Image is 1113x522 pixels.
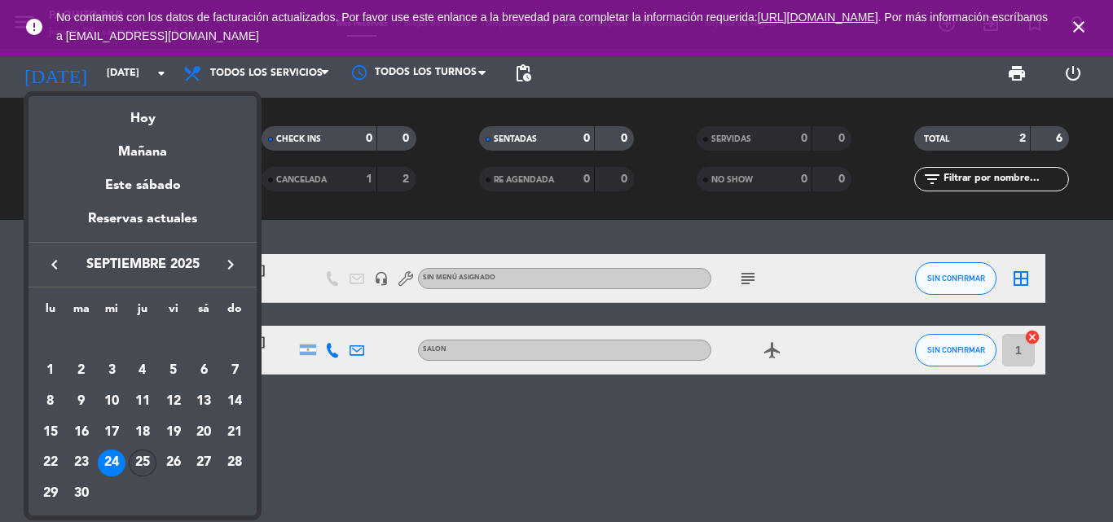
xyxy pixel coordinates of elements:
[189,448,220,479] td: 27 de septiembre de 2025
[98,388,125,415] div: 10
[129,357,156,384] div: 4
[29,96,257,129] div: Hoy
[158,386,189,417] td: 12 de septiembre de 2025
[160,388,187,415] div: 12
[219,417,250,448] td: 21 de septiembre de 2025
[160,419,187,446] div: 19
[127,386,158,417] td: 11 de septiembre de 2025
[158,300,189,325] th: viernes
[160,357,187,384] div: 5
[189,300,220,325] th: sábado
[35,478,66,509] td: 29 de septiembre de 2025
[129,388,156,415] div: 11
[37,450,64,477] div: 22
[29,129,257,163] div: Mañana
[221,419,249,446] div: 21
[37,480,64,507] div: 29
[189,386,220,417] td: 13 de septiembre de 2025
[158,356,189,387] td: 5 de septiembre de 2025
[29,208,257,242] div: Reservas actuales
[40,254,69,275] button: keyboard_arrow_left
[219,300,250,325] th: domingo
[190,419,218,446] div: 20
[66,300,97,325] th: martes
[68,450,95,477] div: 23
[98,450,125,477] div: 24
[96,386,127,417] td: 10 de septiembre de 2025
[69,254,216,275] span: septiembre 2025
[219,386,250,417] td: 14 de septiembre de 2025
[219,448,250,479] td: 28 de septiembre de 2025
[221,357,249,384] div: 7
[35,300,66,325] th: lunes
[190,388,218,415] div: 13
[127,448,158,479] td: 25 de septiembre de 2025
[66,356,97,387] td: 2 de septiembre de 2025
[45,255,64,274] i: keyboard_arrow_left
[129,450,156,477] div: 25
[127,356,158,387] td: 4 de septiembre de 2025
[189,417,220,448] td: 20 de septiembre de 2025
[129,419,156,446] div: 18
[37,357,64,384] div: 1
[221,255,240,274] i: keyboard_arrow_right
[190,357,218,384] div: 6
[68,419,95,446] div: 16
[219,356,250,387] td: 7 de septiembre de 2025
[35,325,250,356] td: SEP.
[68,357,95,384] div: 2
[66,386,97,417] td: 9 de septiembre de 2025
[35,417,66,448] td: 15 de septiembre de 2025
[35,448,66,479] td: 22 de septiembre de 2025
[96,300,127,325] th: miércoles
[127,417,158,448] td: 18 de septiembre de 2025
[96,356,127,387] td: 3 de septiembre de 2025
[221,450,249,477] div: 28
[66,448,97,479] td: 23 de septiembre de 2025
[68,388,95,415] div: 9
[66,478,97,509] td: 30 de septiembre de 2025
[35,356,66,387] td: 1 de septiembre de 2025
[66,417,97,448] td: 16 de septiembre de 2025
[190,450,218,477] div: 27
[158,448,189,479] td: 26 de septiembre de 2025
[158,417,189,448] td: 19 de septiembre de 2025
[96,448,127,479] td: 24 de septiembre de 2025
[96,417,127,448] td: 17 de septiembre de 2025
[29,163,257,208] div: Este sábado
[98,419,125,446] div: 17
[189,356,220,387] td: 6 de septiembre de 2025
[37,419,64,446] div: 15
[68,480,95,507] div: 30
[98,357,125,384] div: 3
[160,450,187,477] div: 26
[127,300,158,325] th: jueves
[221,388,249,415] div: 14
[216,254,245,275] button: keyboard_arrow_right
[35,386,66,417] td: 8 de septiembre de 2025
[37,388,64,415] div: 8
